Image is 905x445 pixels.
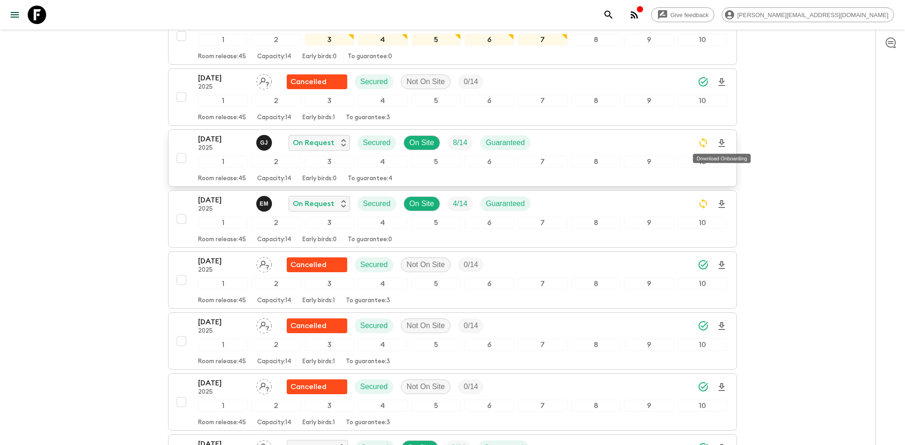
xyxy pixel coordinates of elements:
p: Capacity: 14 [257,419,291,427]
div: Secured [357,135,396,150]
p: 2025 [198,145,249,152]
p: Guaranteed [486,198,525,209]
p: 2025 [198,389,249,396]
div: 9 [624,156,674,168]
svg: Download Onboarding [716,260,727,271]
button: search adventures [599,6,618,24]
span: Assign pack leader [256,382,272,389]
p: Capacity: 14 [257,175,291,183]
div: 8 [571,34,621,46]
div: 1 [198,95,247,107]
div: 4 [358,339,407,351]
div: 7 [518,95,567,107]
div: 4 [358,278,407,290]
div: 7 [518,339,567,351]
div: Trip Fill [458,257,483,272]
div: Not On Site [401,318,451,333]
p: [DATE] [198,73,249,84]
div: Not On Site [401,74,451,89]
p: Not On Site [407,259,445,270]
p: 0 / 14 [464,320,478,331]
p: [DATE] [198,134,249,145]
div: 9 [624,400,674,412]
svg: Synced Successfully [698,320,709,331]
div: 9 [624,34,674,46]
p: To guarantee: 0 [348,53,392,61]
div: 5 [411,156,461,168]
div: On Site [404,135,440,150]
div: 1 [198,217,247,229]
p: Room release: 45 [198,419,246,427]
p: Early birds: 0 [302,236,337,244]
p: Not On Site [407,76,445,87]
div: 6 [465,217,514,229]
p: Cancelled [290,381,326,392]
p: 2025 [198,206,249,213]
div: 9 [624,95,674,107]
div: 4 [358,95,407,107]
svg: Sync Required - Changes detected [698,198,709,209]
div: 1 [198,34,247,46]
div: 6 [465,400,514,412]
p: Cancelled [290,320,326,331]
p: On Request [293,198,334,209]
svg: Download Onboarding [716,138,727,149]
p: To guarantee: 0 [348,236,392,244]
p: [DATE] [198,378,249,389]
span: Give feedback [665,12,714,18]
div: Download Onboarding [693,154,751,163]
div: 5 [411,217,461,229]
p: Cancelled [290,259,326,270]
div: 8 [571,217,621,229]
div: [PERSON_NAME][EMAIL_ADDRESS][DOMAIN_NAME] [722,7,894,22]
div: Not On Site [401,257,451,272]
div: 1 [198,156,247,168]
p: Not On Site [407,381,445,392]
p: Room release: 45 [198,175,246,183]
div: Not On Site [401,379,451,394]
p: Room release: 45 [198,236,246,244]
p: To guarantee: 3 [346,358,390,366]
span: Assign pack leader [256,321,272,328]
div: 2 [251,400,301,412]
p: [DATE] [198,317,249,328]
div: 1 [198,400,247,412]
p: Room release: 45 [198,53,246,61]
p: 4 / 14 [453,198,467,209]
div: 2 [251,217,301,229]
p: Early birds: 1 [302,419,335,427]
div: 7 [518,217,567,229]
p: Secured [360,381,388,392]
div: Trip Fill [447,135,473,150]
button: [DATE]2025Emanuel MunisiDepartedSecuredOn SiteTrip FillGuaranteed12345678910Room release:45Capaci... [168,7,737,65]
div: 2 [251,34,301,46]
div: 10 [678,339,727,351]
p: Capacity: 14 [257,114,291,122]
div: 3 [305,95,354,107]
p: 0 / 14 [464,259,478,270]
p: 2025 [198,267,249,274]
div: 5 [411,34,461,46]
p: 0 / 14 [464,381,478,392]
svg: Download Onboarding [716,77,727,88]
button: [DATE]2025Assign pack leaderFlash Pack cancellationSecuredNot On SiteTrip Fill12345678910Room rel... [168,68,737,126]
span: Assign pack leader [256,260,272,267]
p: Early birds: 0 [302,53,337,61]
svg: Sync Required - Changes detected [698,137,709,148]
div: 2 [251,156,301,168]
div: 3 [305,400,354,412]
div: 9 [624,217,674,229]
div: Secured [355,379,393,394]
div: 2 [251,278,301,290]
div: Trip Fill [458,74,483,89]
div: 1 [198,278,247,290]
div: Secured [355,257,393,272]
div: 2 [251,339,301,351]
a: Give feedback [651,7,714,22]
div: 4 [358,156,407,168]
div: 9 [624,339,674,351]
div: 10 [678,156,727,168]
div: 3 [305,278,354,290]
p: 2025 [198,328,249,335]
p: Cancelled [290,76,326,87]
